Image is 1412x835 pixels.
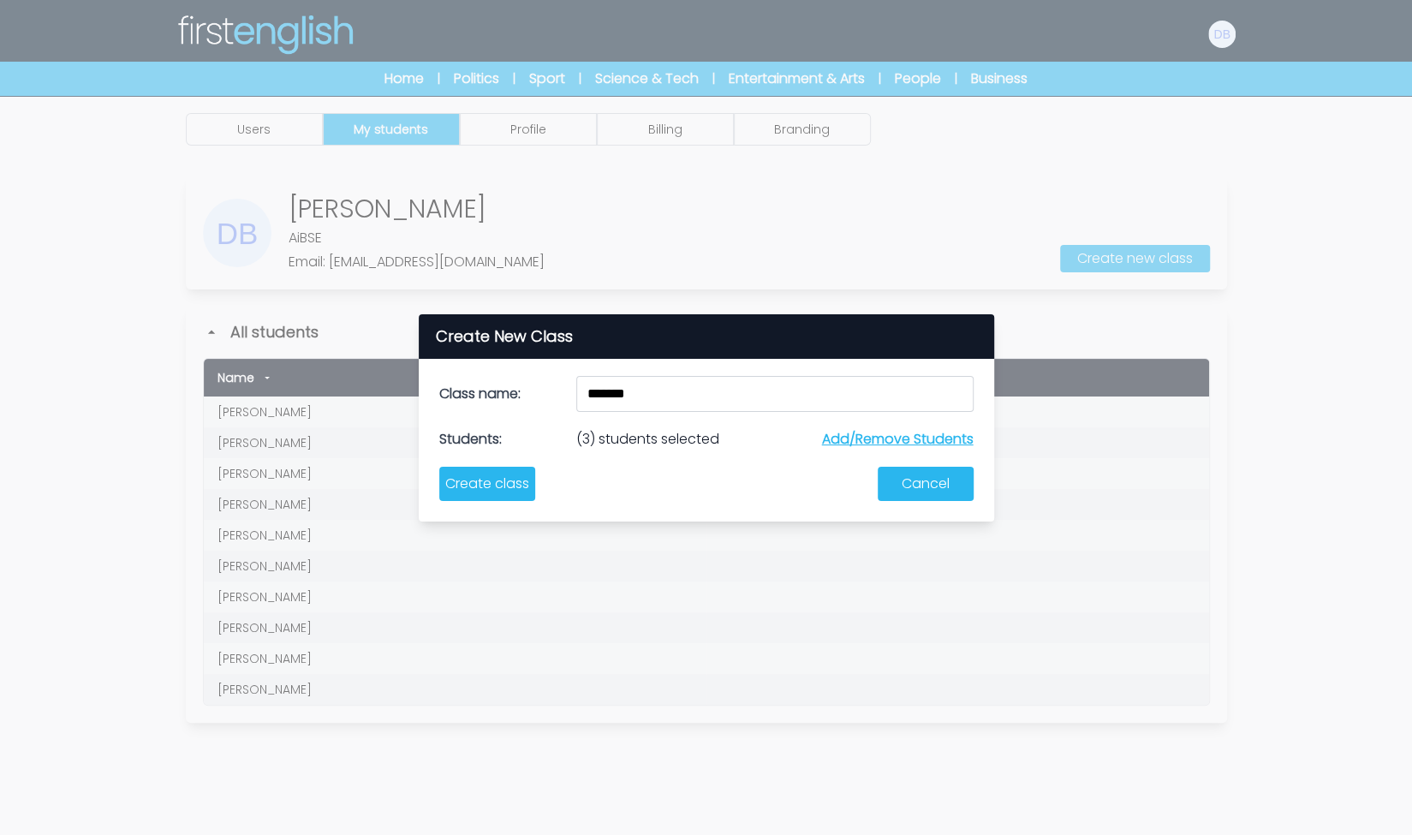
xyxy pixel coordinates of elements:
button: Cancel [878,467,974,501]
label: Class name: [439,384,563,404]
span: (3) students selected [576,429,719,449]
button: Add/Remove Students [822,429,974,450]
button: Create class [439,467,535,501]
label: Students: [439,429,563,450]
div: Create New Class [419,314,994,359]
